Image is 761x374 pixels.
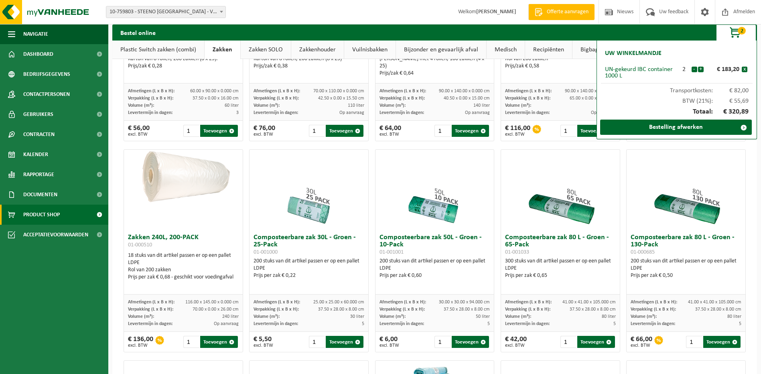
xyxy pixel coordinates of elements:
img: 01-001000 [269,150,349,230]
button: + [698,67,704,72]
span: 50 liter [476,314,490,319]
a: Recipiënten [525,41,572,59]
span: Dashboard [23,44,53,64]
span: 37.50 x 28.00 x 8.00 cm [318,307,364,312]
span: Volume (m³): [128,103,154,108]
span: 37.50 x 28.00 x 8.00 cm [695,307,741,312]
span: 42.50 x 0.00 x 15.50 cm [318,96,364,101]
span: Levertermijn in dagen: [254,321,298,326]
span: Verpakking (L x B x H): [505,96,550,101]
button: Toevoegen [326,125,363,137]
a: Bigbags [572,41,609,59]
span: 01-001033 [505,249,529,255]
div: LDPE [128,259,239,266]
span: 37.50 x 0.00 x 16.00 cm [193,96,239,101]
span: Levertermijn in dagen: [379,321,424,326]
div: Totaal: [601,104,753,120]
span: excl. BTW [379,132,401,137]
span: 37.50 x 28.00 x 8.00 cm [444,307,490,312]
div: Prijs/zak € 0,28 [128,63,239,70]
div: Prijs per zak € 0,50 [631,272,741,279]
span: Levertermijn in dagen: [505,321,550,326]
a: Bestelling afwerken [600,120,752,135]
div: 60 stuks van dit artikel passen er op een pallet [379,41,490,77]
span: 5 [487,321,490,326]
span: Volume (m³): [254,103,280,108]
a: Medisch [487,41,525,59]
span: 01-001000 [254,249,278,255]
input: 1 [183,125,199,137]
span: Afmetingen (L x B x H): [379,89,426,93]
span: Product Shop [23,205,60,225]
span: Verpakking (L x B x H): [505,307,550,312]
span: 37.50 x 28.00 x 8.00 cm [570,307,616,312]
span: Verpakking (L x B x H): [254,96,299,101]
div: € 116,00 [505,125,530,137]
span: Afmetingen (L x B x H): [505,300,552,305]
span: Afmetingen (L x B x H): [128,89,175,93]
input: 1 [434,125,451,137]
div: Karton van 8 rollen, 200 zakken (8 x 25). [128,55,239,63]
img: 01-001001 [394,150,475,230]
span: 2 [738,27,746,35]
div: LDPE [254,265,364,272]
span: 30.00 x 30.00 x 94.000 cm [439,300,490,305]
button: x [742,67,747,72]
div: Rol van 200 zakken [128,266,239,274]
span: 70.00 x 110.00 x 0.000 cm [313,89,364,93]
div: Prijs/zak € 0,38 [254,63,364,70]
div: € 42,00 [505,336,527,348]
h3: Composteerbare zak 80 L - Groen - 65-Pack [505,234,616,256]
div: Prijs per zak € 0,68 - geschikt voor voedingafval [128,274,239,281]
span: 41.00 x 41.00 x 105.000 cm [688,300,741,305]
div: 300 stuks van dit artikel passen er op een pallet [505,258,616,279]
img: 01-000685 [646,150,726,230]
span: Afmetingen (L x B x H): [631,300,677,305]
span: 41.00 x 41.00 x 105.000 cm [562,300,616,305]
span: 65.00 x 0.00 x 30.00 cm [570,96,616,101]
h2: Uw winkelmandje [601,45,666,62]
div: [PERSON_NAME] met 4 rollen, 100 zakken (4 x 25) [379,55,490,70]
span: excl. BTW [254,343,273,348]
span: Volume (m³): [505,103,531,108]
span: Op aanvraag [591,110,616,115]
button: Toevoegen [577,336,615,348]
div: 18 stuks van dit artikel passen er op een pallet [128,252,239,281]
span: excl. BTW [505,132,530,137]
input: 1 [560,125,576,137]
span: Op aanvraag [339,110,364,115]
img: 01-000510 [124,150,243,209]
a: Zakken [205,41,240,59]
span: Verpakking (L x B x H): [379,307,425,312]
span: 90.00 x 140.00 x 0.000 cm [565,89,616,93]
span: Levertermijn in dagen: [379,110,424,115]
span: Verpakking (L x B x H): [631,307,676,312]
span: Verpakking (L x B x H): [379,96,425,101]
span: 90.00 x 140.00 x 0.000 cm [439,89,490,93]
input: 1 [309,125,325,137]
span: 5 [739,321,741,326]
span: Levertermijn in dagen: [505,110,550,115]
button: - [692,67,697,72]
span: Contactpersonen [23,84,70,104]
span: Documenten [23,185,57,205]
span: Volume (m³): [505,314,531,319]
div: Prijs per zak € 0,65 [505,272,616,279]
span: Volume (m³): [379,314,406,319]
a: Zakkenhouder [291,41,344,59]
div: € 136,00 [128,336,153,348]
strong: [PERSON_NAME] [476,9,516,15]
div: LDPE [379,265,490,272]
span: Levertermijn in dagen: [128,321,172,326]
span: 3 [236,110,239,115]
div: LDPE [631,265,741,272]
span: Kalender [23,144,48,165]
span: 10-759803 - STEENO NV - VICHTE [106,6,225,18]
h3: Composteerbare zak 80 L - Groen - 130-Pack [631,234,741,256]
span: Volume (m³): [128,314,154,319]
div: BTW (21%): [601,94,753,104]
input: 1 [434,336,451,348]
span: Acceptatievoorwaarden [23,225,88,245]
span: excl. BTW [379,343,399,348]
h3: Composteerbare zak 50L - Groen - 10-Pack [379,234,490,256]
